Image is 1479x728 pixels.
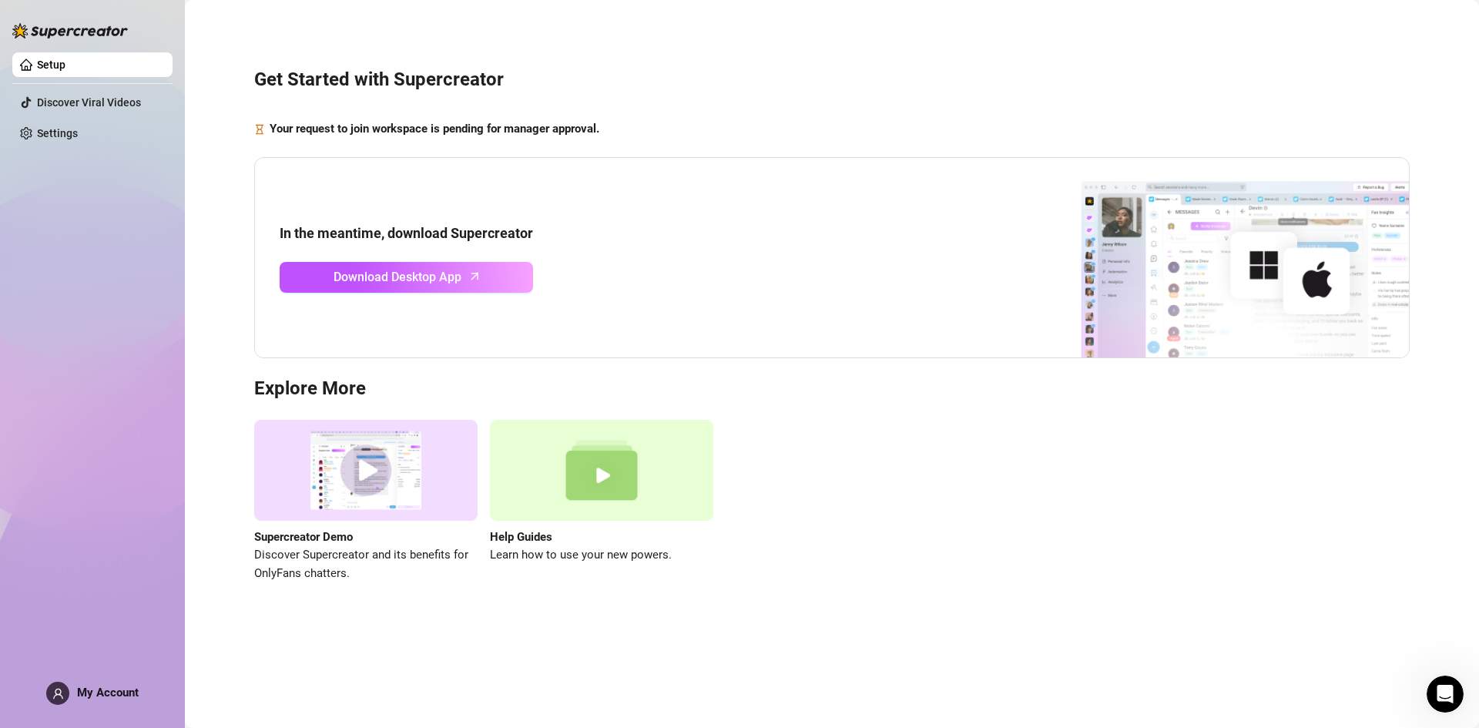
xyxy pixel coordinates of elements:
h3: Get Started with Supercreator [254,68,1410,92]
span: hourglass [254,120,265,139]
span: arrow-up [466,267,484,285]
img: download app [1024,158,1409,358]
strong: Help Guides [490,530,552,544]
a: Settings [37,127,78,139]
a: Setup [37,59,65,71]
strong: In the meantime, download Supercreator [280,225,533,241]
span: Discover Supercreator and its benefits for OnlyFans chatters. [254,546,478,582]
a: Download Desktop Apparrow-up [280,262,533,293]
span: Download Desktop App [334,267,461,287]
img: supercreator demo [254,420,478,521]
iframe: Intercom live chat [1427,676,1464,713]
img: logo-BBDzfeDw.svg [12,23,128,39]
img: help guides [490,420,713,521]
h3: Explore More [254,377,1410,401]
span: user [52,688,64,699]
strong: Your request to join workspace is pending for manager approval. [270,122,599,136]
a: Discover Viral Videos [37,96,141,109]
strong: Supercreator Demo [254,530,353,544]
span: Learn how to use your new powers. [490,546,713,565]
span: My Account [77,686,139,699]
a: Supercreator DemoDiscover Supercreator and its benefits for OnlyFans chatters. [254,420,478,582]
a: Help GuidesLearn how to use your new powers. [490,420,713,582]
